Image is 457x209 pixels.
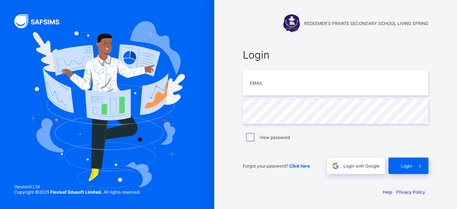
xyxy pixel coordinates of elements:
[304,21,428,26] span: REDEEMER'S PRIVATE SECONDARY SCHOOL LIVING SPRING
[383,189,392,195] a: Help
[243,49,428,61] span: Login
[289,163,310,169] a: Click here
[396,189,425,195] a: Privacy Policy
[343,163,380,169] span: Login with Google
[14,14,68,28] img: SAFSIMS Logo
[243,163,310,169] span: Forgot your password?
[14,184,140,189] span: Version 0.1.19
[14,189,140,195] span: Copyright © 2025 All rights reserved.
[331,162,340,170] img: google.396cfc9801f0270233282035f929180a.svg
[29,21,185,188] img: Hero Image
[401,163,412,169] span: Login
[260,135,290,140] label: View password
[50,189,102,195] strong: Flexisaf Edusoft Limited.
